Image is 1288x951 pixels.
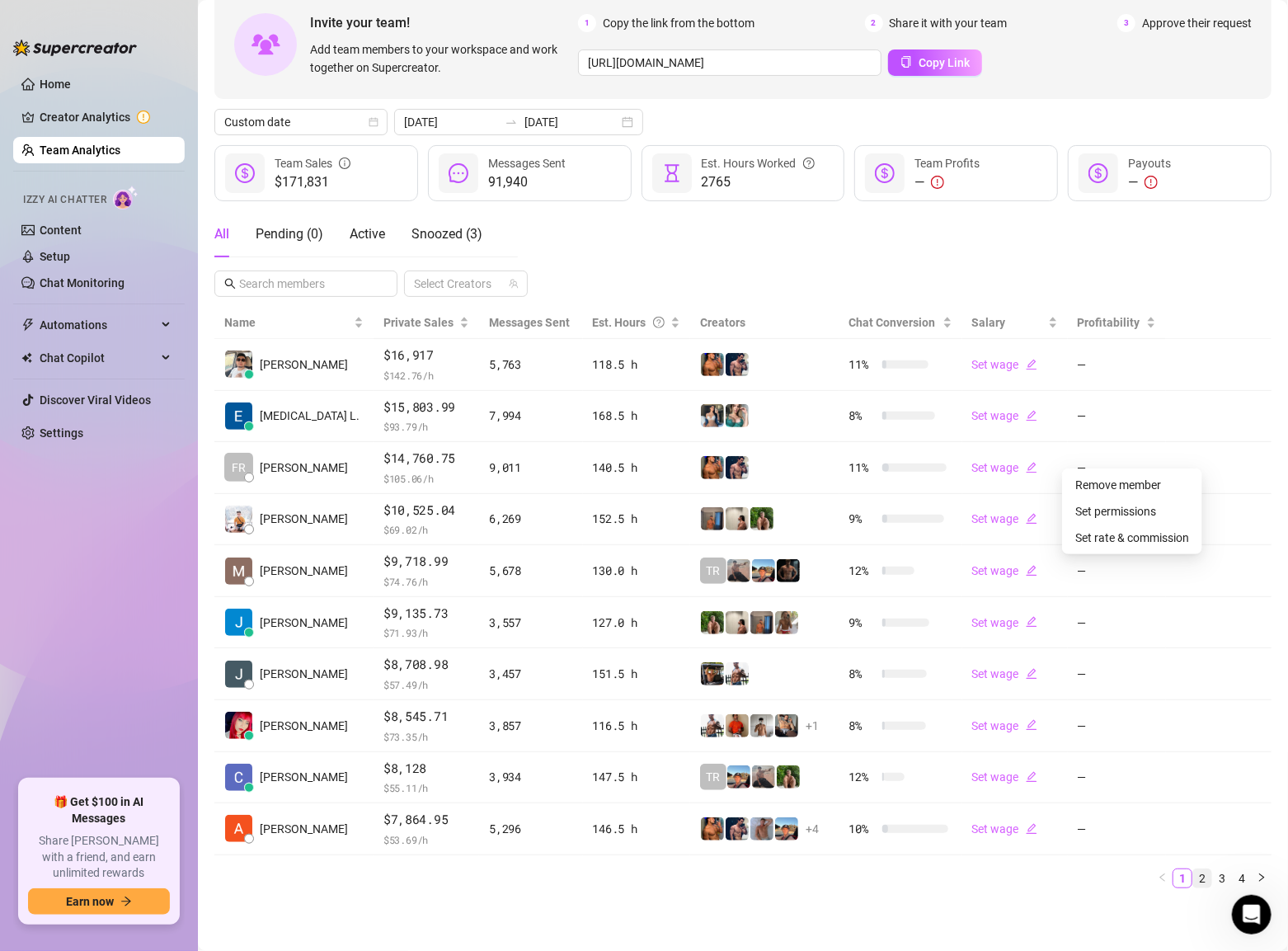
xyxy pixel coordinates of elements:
span: 2 [865,14,883,32]
span: copy [900,56,912,68]
a: 3 [1213,869,1231,887]
span: arrow-right [120,896,132,907]
div: Est. Hours [593,313,667,332]
img: Nathaniel [750,507,773,530]
button: Gif picker [52,540,65,553]
iframe: Intercom live chat [1232,895,1272,935]
div: 140.5 h [593,459,680,477]
li: 4 [1232,869,1252,888]
img: JG [701,353,724,376]
a: Creator Analytics exclamation-circle [40,104,172,130]
span: $ 53.69 /h [383,831,469,848]
span: hourglass [662,163,682,183]
span: 11 % [849,459,876,477]
span: 8 % [849,717,876,735]
span: $ 93.79 /h [383,418,469,435]
span: edit [1026,668,1037,680]
div: 127.0 h [593,614,680,632]
button: go back [11,7,42,38]
img: Zaddy [726,404,749,427]
div: 5,296 [489,820,572,838]
img: Zach [775,817,798,840]
span: 8 % [849,665,876,683]
div: 168.5 h [593,407,680,425]
span: 2765 [702,172,815,192]
span: Share it with your team [890,14,1008,32]
a: Home [40,78,71,91]
img: Justin [726,714,749,737]
img: Joey [750,817,773,840]
a: Discover Viral Videos [40,393,151,407]
span: Active [350,226,385,242]
img: Axel [726,817,749,840]
span: 12 % [849,562,876,580]
span: 🎁 Get $100 in AI Messages [28,794,170,826]
img: Chat Copilot [21,352,32,364]
a: Chat Monitoring [40,276,125,290]
div: 151.5 h [593,665,680,683]
input: Search members [239,275,374,293]
img: Wayne [701,507,724,530]
span: calendar [369,117,378,127]
span: edit [1026,616,1037,628]
span: $16,917 [383,346,469,365]
div: 146.5 h [593,820,680,838]
td: — [1068,648,1166,700]
img: Katy [701,404,724,427]
h1: [PERSON_NAME] [80,8,187,21]
span: $15,803.99 [383,398,469,417]
span: edit [1026,771,1037,783]
span: 8 % [849,407,876,425]
a: Team Analytics [40,144,120,157]
p: Active [DATE] [80,21,153,37]
button: Send a message… [283,534,309,560]
a: 4 [1233,869,1251,887]
th: Creators [690,307,839,339]
span: $ 69.02 /h [383,521,469,538]
div: 5,763 [489,355,572,374]
li: 3 [1212,869,1232,888]
span: $ 74.76 /h [383,573,469,590]
img: Jeffery Bamba [225,661,252,688]
span: question-circle [803,154,815,172]
td: — [1068,545,1166,597]
span: edit [1026,410,1037,421]
img: Trent [777,559,800,582]
div: For just , you can manage it with ease - and still get everything you need: [34,205,296,237]
span: edit [1026,823,1037,835]
span: $8,708.98 [383,655,469,675]
span: Salary [972,316,1006,329]
span: [PERSON_NAME] [260,614,348,632]
span: $171,831 [275,172,350,192]
div: Est. Hours Worked [702,154,815,172]
div: 3,934 [489,768,572,786]
button: Upload attachment [78,540,92,553]
div: Close [289,7,319,36]
span: Team Profits [914,157,980,170]
img: LC [752,765,775,789]
span: info-circle [339,154,350,172]
div: Tanya says… [13,79,317,523]
span: Approve their request [1142,14,1252,32]
a: Content [40,224,82,237]
div: 152.5 h [593,510,680,528]
img: Rupert T. [225,609,252,636]
a: Set wageedit [972,409,1037,422]
span: Messages Sent [489,316,570,329]
span: 91,940 [488,172,566,192]
img: JG [701,456,724,479]
a: Settings [40,426,83,440]
div: 3,557 [489,614,572,632]
span: Automations [40,312,157,338]
div: Profile image for Tanya [34,100,60,126]
li: 2 [1192,869,1212,888]
a: Set wageedit [972,822,1037,836]
a: Set wageedit [972,564,1037,577]
span: $ 142.76 /h [383,367,469,384]
div: 5,678 [489,562,572,580]
span: 1 [578,14,596,32]
div: 9,011 [489,459,572,477]
span: Izzy AI Chatter [23,192,106,208]
div: All designed to help you manage and grow all accounts from a single place. [34,377,296,409]
div: 147.5 h [593,768,680,786]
